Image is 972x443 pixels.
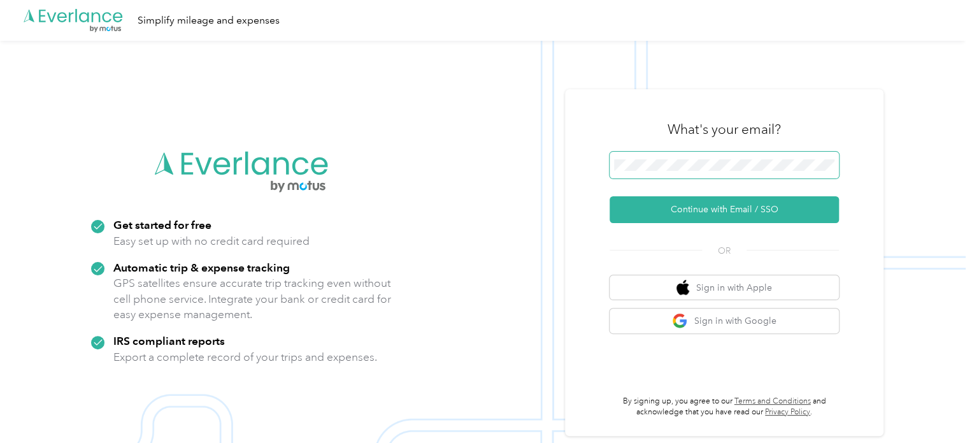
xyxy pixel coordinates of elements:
[734,396,811,406] a: Terms and Conditions
[113,334,225,347] strong: IRS compliant reports
[765,407,810,417] a: Privacy Policy
[113,218,211,231] strong: Get started for free
[610,309,839,333] button: google logoSign in with Google
[113,275,392,323] p: GPS satellites ensure accurate trip tracking even without cell phone service. Integrate your bank...
[610,275,839,300] button: apple logoSign in with Apple
[668,120,781,138] h3: What's your email?
[138,13,280,29] div: Simplify mileage and expenses
[672,313,688,329] img: google logo
[702,244,747,258] span: OR
[676,280,689,296] img: apple logo
[610,396,839,418] p: By signing up, you agree to our and acknowledge that you have read our .
[113,349,377,365] p: Export a complete record of your trips and expenses.
[610,196,839,223] button: Continue with Email / SSO
[113,233,310,249] p: Easy set up with no credit card required
[113,261,290,274] strong: Automatic trip & expense tracking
